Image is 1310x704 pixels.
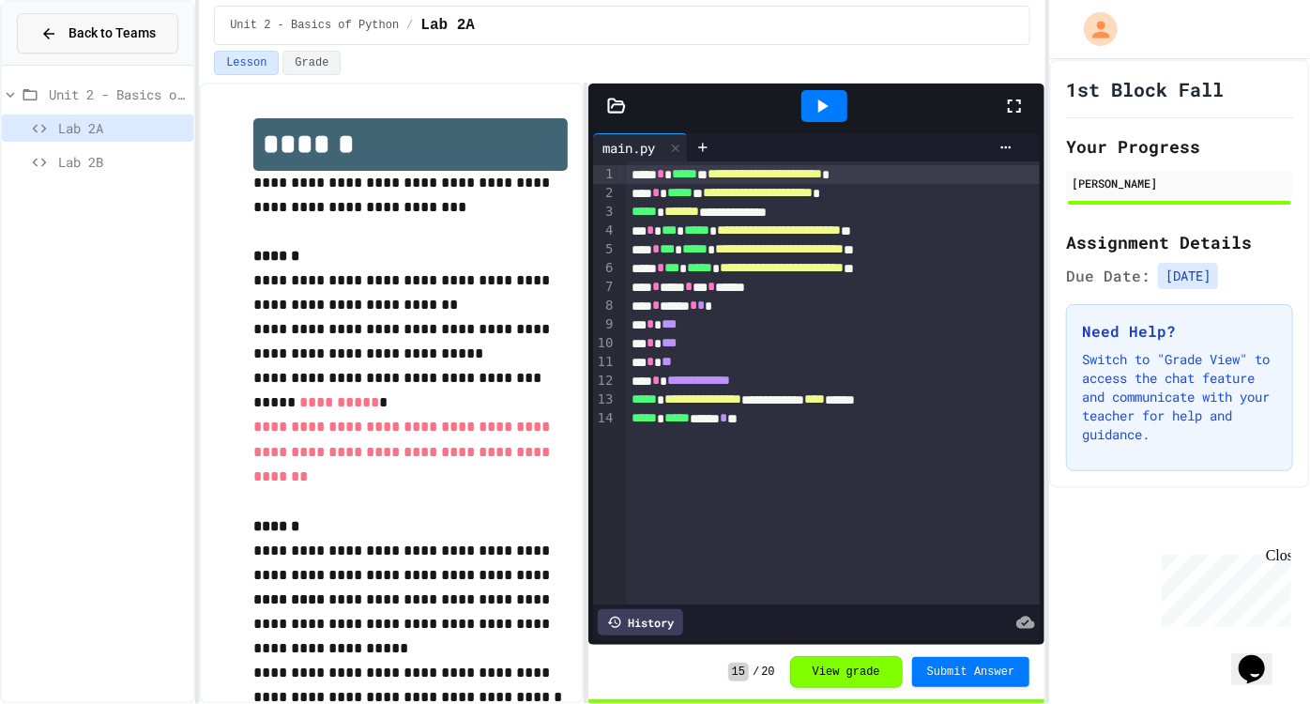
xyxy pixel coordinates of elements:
button: Grade [282,51,341,75]
div: 11 [593,353,617,372]
button: View grade [790,656,903,688]
div: 8 [593,297,617,315]
h2: Your Progress [1066,133,1293,160]
span: / [406,18,413,33]
span: Lab 2A [58,118,186,138]
button: Lesson [214,51,279,75]
span: [DATE] [1158,263,1218,289]
div: 3 [593,203,617,222]
span: Due Date: [1066,265,1150,287]
span: Lab 2B [58,152,186,172]
h1: 1st Block Fall [1066,76,1224,102]
button: Back to Teams [17,13,178,54]
span: Submit Answer [927,665,1015,680]
span: Unit 2 - Basics of Python [49,84,186,104]
div: 2 [593,184,617,203]
div: 6 [593,259,617,278]
div: main.py [593,138,664,158]
div: History [598,609,683,635]
div: 13 [593,390,617,409]
div: 1 [593,165,617,184]
div: My Account [1064,8,1122,51]
span: 15 [728,663,749,681]
div: [PERSON_NAME] [1072,175,1287,191]
div: 7 [593,278,617,297]
div: 10 [593,334,617,353]
div: 4 [593,222,617,240]
span: 20 [761,665,774,680]
div: Chat with us now!Close [8,8,129,119]
h3: Need Help? [1082,320,1277,343]
button: Submit Answer [912,657,1030,687]
p: Switch to "Grade View" to access the chat feature and communicate with your teacher for help and ... [1082,350,1277,444]
div: 12 [593,372,617,390]
div: main.py [593,133,688,161]
span: Lab 2A [420,14,475,37]
span: / [753,665,759,680]
div: 14 [593,409,617,428]
iframe: chat widget [1231,629,1291,685]
iframe: chat widget [1154,547,1291,627]
div: 5 [593,240,617,259]
span: Unit 2 - Basics of Python [230,18,399,33]
span: Back to Teams [69,23,156,43]
h2: Assignment Details [1066,229,1293,255]
div: 9 [593,315,617,334]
